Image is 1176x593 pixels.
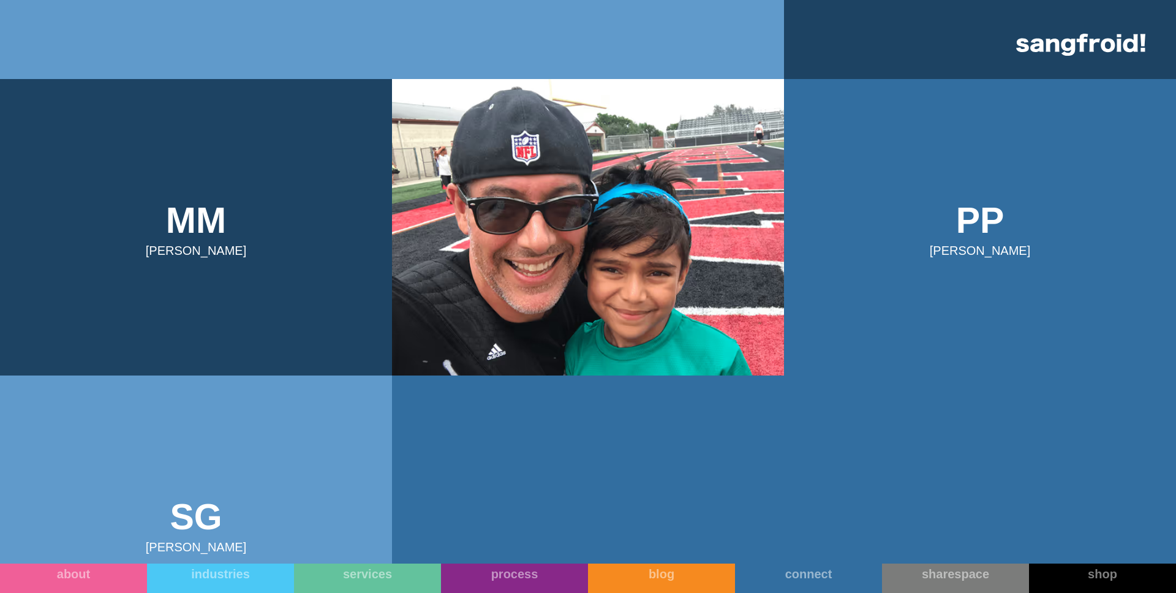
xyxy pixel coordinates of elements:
[882,567,1029,581] div: sharespace
[392,79,784,376] a: PB[PERSON_NAME]
[956,197,1005,244] div: PP
[441,567,588,581] div: process
[735,567,882,581] div: connect
[1016,34,1145,56] img: logo
[441,564,588,593] a: process
[588,567,735,581] div: blog
[1029,567,1176,581] div: shop
[146,244,246,257] div: [PERSON_NAME]
[784,79,1176,376] a: PP[PERSON_NAME]
[735,564,882,593] a: connect
[882,564,1029,593] a: sharespace
[294,564,441,593] a: services
[147,567,294,581] div: industries
[1029,564,1176,593] a: shop
[930,244,1030,257] div: [PERSON_NAME]
[294,567,441,581] div: services
[476,232,512,238] a: privacy policy
[147,564,294,593] a: industries
[146,540,246,554] div: [PERSON_NAME]
[166,197,226,244] div: MM
[170,494,222,541] div: SG
[588,564,735,593] a: blog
